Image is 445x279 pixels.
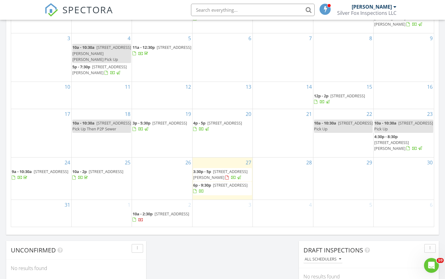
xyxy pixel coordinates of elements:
a: 4p - 5p [STREET_ADDRESS] [193,120,252,133]
td: Go to August 11, 2025 [71,82,132,109]
span: 10a - 10:30a [72,120,95,126]
td: Go to August 16, 2025 [374,82,434,109]
td: Go to August 14, 2025 [253,82,313,109]
a: Go to September 3, 2025 [247,200,252,210]
span: 10 [437,258,444,263]
span: [STREET_ADDRESS] Pick Up [374,120,433,132]
a: 10a - 2p [STREET_ADDRESS] [72,169,123,180]
a: SPECTORA [44,8,113,21]
td: Go to September 3, 2025 [192,200,252,227]
a: Go to August 17, 2025 [63,109,71,119]
span: 5p - 7:30p [72,64,90,70]
span: 11a - 12:30p [133,44,155,50]
span: [STREET_ADDRESS][PERSON_NAME] [374,140,409,151]
span: 4:30p - 8:30p [374,134,398,139]
a: Go to September 1, 2025 [126,200,132,210]
a: Go to September 4, 2025 [308,200,313,210]
a: Go to August 22, 2025 [365,109,373,119]
div: Silver Fox Inspections LLC [337,10,396,16]
span: [STREET_ADDRESS] [155,211,189,217]
a: Go to August 18, 2025 [124,109,132,119]
div: [PERSON_NAME] [352,4,392,10]
a: 3p - 5:30p [STREET_ADDRESS] [133,120,191,133]
a: Go to August 8, 2025 [368,33,373,43]
a: Go to August 19, 2025 [184,109,192,119]
a: Go to August 30, 2025 [426,158,434,167]
a: Go to August 24, 2025 [63,158,71,167]
span: Unconfirmed [11,246,56,254]
span: 12p - 2p [314,93,328,99]
span: 10a - 10:30a [314,120,336,126]
td: Go to August 13, 2025 [192,82,252,109]
td: Go to August 23, 2025 [374,109,434,158]
a: Go to August 16, 2025 [426,82,434,92]
a: Go to August 31, 2025 [63,200,71,210]
a: 11:30a - 1p [STREET_ADDRESS] [193,10,250,21]
span: [STREET_ADDRESS] [157,44,191,50]
a: Go to August 9, 2025 [429,33,434,43]
a: Go to August 28, 2025 [305,158,313,167]
td: Go to August 27, 2025 [192,157,252,200]
td: Go to August 31, 2025 [11,200,71,227]
td: Go to September 1, 2025 [71,200,132,227]
span: [STREET_ADDRESS] Pick Up Then P2P Sewer [72,120,131,132]
span: [STREET_ADDRESS][PERSON_NAME] [72,64,127,75]
a: Go to August 11, 2025 [124,82,132,92]
span: 10a - 10:30a [72,44,95,50]
a: 9a - 10:30a [STREET_ADDRESS] [12,168,71,181]
span: 6p - 9:30p [193,182,211,188]
td: Go to August 26, 2025 [132,157,192,200]
a: 3p - 5:30p [STREET_ADDRESS] [133,120,187,132]
span: 4p - 5p [193,120,206,126]
a: Go to August 7, 2025 [308,33,313,43]
span: [STREET_ADDRESS] [152,120,187,126]
span: [STREET_ADDRESS] [213,182,248,188]
a: 5p - 7:30p [STREET_ADDRESS][PERSON_NAME] [72,63,131,77]
td: Go to September 5, 2025 [313,200,373,227]
a: 10a - 2p [STREET_ADDRESS] [72,168,131,181]
a: 11a - 12:30p [STREET_ADDRESS] [133,44,191,57]
a: Go to August 4, 2025 [126,33,132,43]
a: Go to August 21, 2025 [305,109,313,119]
span: 10a - 2:30p [133,211,153,217]
span: [STREET_ADDRESS][PERSON_NAME] [193,169,248,180]
td: Go to August 5, 2025 [132,33,192,82]
a: 10a - 2:30p [STREET_ADDRESS] [133,211,189,222]
td: Go to August 6, 2025 [192,33,252,82]
a: Go to August 13, 2025 [244,82,252,92]
a: 6p - 9:30p [STREET_ADDRESS] [193,182,252,195]
a: Go to August 26, 2025 [184,158,192,167]
a: Go to August 29, 2025 [365,158,373,167]
span: SPECTORA [62,3,113,16]
td: Go to August 22, 2025 [313,109,373,158]
a: Go to August 6, 2025 [247,33,252,43]
td: Go to September 4, 2025 [253,200,313,227]
a: Go to August 15, 2025 [365,82,373,92]
span: 10a - 2p [72,169,87,174]
a: Go to August 14, 2025 [305,82,313,92]
a: 9a - 10:30a [STREET_ADDRESS] [12,169,68,180]
span: Draft Inspections [303,246,363,254]
td: Go to September 6, 2025 [374,200,434,227]
td: Go to August 17, 2025 [11,109,71,158]
td: Go to August 30, 2025 [374,157,434,200]
a: Go to August 5, 2025 [187,33,192,43]
td: Go to August 12, 2025 [132,82,192,109]
div: No results found [6,260,146,277]
td: Go to August 25, 2025 [71,157,132,200]
td: Go to August 3, 2025 [11,33,71,82]
a: 10a - 2:30p [STREET_ADDRESS] [133,210,191,224]
a: 11a - 12:30p [STREET_ADDRESS] [133,44,191,56]
a: Go to September 5, 2025 [368,200,373,210]
a: 3:30p - 5p [STREET_ADDRESS][PERSON_NAME] [193,168,252,181]
a: 12p - 2p [STREET_ADDRESS] [314,92,373,106]
a: Go to September 6, 2025 [429,200,434,210]
td: Go to August 24, 2025 [11,157,71,200]
td: Go to August 9, 2025 [374,33,434,82]
td: Go to August 8, 2025 [313,33,373,82]
a: 4:30p - 8:30p [STREET_ADDRESS][PERSON_NAME] [374,134,423,151]
button: All schedulers [303,255,342,264]
div: All schedulers [305,257,341,261]
a: 4:30p - 8:30p [STREET_ADDRESS][PERSON_NAME] [374,133,433,153]
span: [STREET_ADDRESS][PERSON_NAME][PERSON_NAME] Pick Up [72,44,131,62]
